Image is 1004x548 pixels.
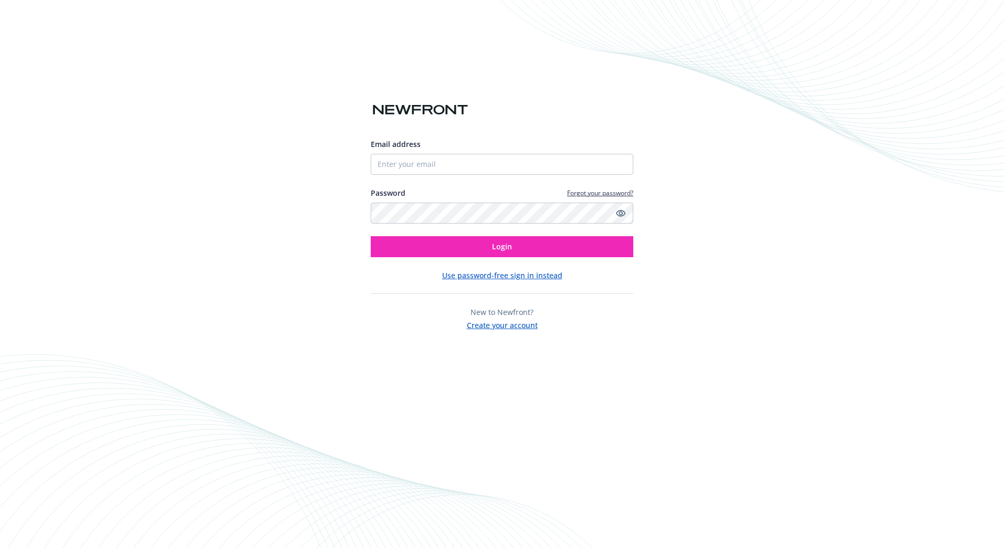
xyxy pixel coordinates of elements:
[467,318,538,331] button: Create your account
[492,241,512,251] span: Login
[567,188,633,197] a: Forgot your password?
[470,307,534,317] span: New to Newfront?
[371,101,470,119] img: Newfront logo
[371,187,405,198] label: Password
[442,270,562,281] button: Use password-free sign in instead
[371,203,633,224] input: Enter your password
[371,154,633,175] input: Enter your email
[614,207,627,219] a: Show password
[371,139,421,149] span: Email address
[371,236,633,257] button: Login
